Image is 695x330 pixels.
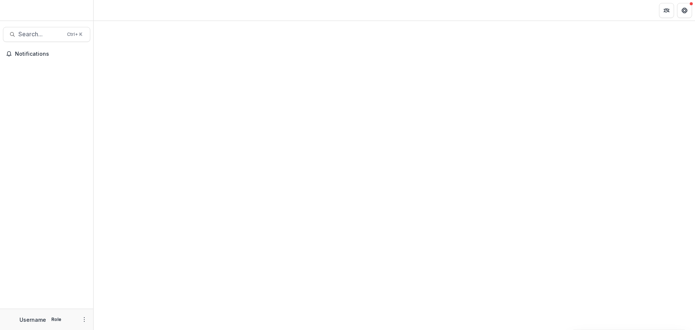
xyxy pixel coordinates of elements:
span: Search... [18,31,63,38]
div: Ctrl + K [66,30,84,39]
p: Username [19,316,46,324]
p: Role [49,316,64,323]
nav: breadcrumb [97,5,128,16]
button: Search... [3,27,90,42]
span: Notifications [15,51,87,57]
button: More [80,315,89,324]
button: Get Help [677,3,692,18]
button: Notifications [3,48,90,60]
button: Partners [659,3,674,18]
